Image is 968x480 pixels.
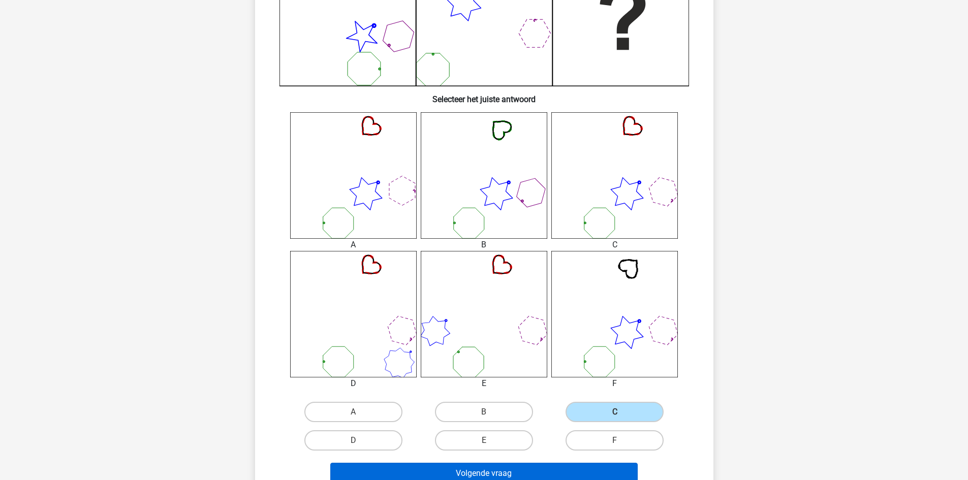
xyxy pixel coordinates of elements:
[283,239,424,251] div: A
[544,377,685,390] div: F
[566,430,664,451] label: F
[413,377,555,390] div: E
[413,239,555,251] div: B
[304,430,402,451] label: D
[435,402,533,422] label: B
[304,402,402,422] label: A
[435,430,533,451] label: E
[271,86,697,104] h6: Selecteer het juiste antwoord
[544,239,685,251] div: C
[283,377,424,390] div: D
[566,402,664,422] label: C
